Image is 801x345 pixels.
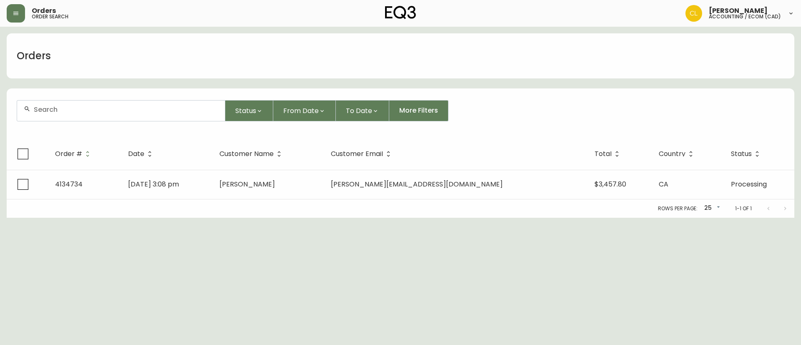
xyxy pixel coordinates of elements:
span: Country [659,151,685,156]
button: From Date [273,100,336,121]
button: To Date [336,100,389,121]
h5: order search [32,14,68,19]
h5: accounting / ecom (cad) [709,14,781,19]
span: To Date [346,106,372,116]
span: Customer Name [219,151,274,156]
input: Search [34,106,218,113]
img: logo [385,6,416,19]
button: More Filters [389,100,448,121]
span: Orders [32,8,56,14]
span: [PERSON_NAME] [219,179,275,189]
span: Date [128,150,155,158]
button: Status [225,100,273,121]
span: 4134734 [55,179,83,189]
span: More Filters [399,106,438,115]
span: Customer Name [219,150,285,158]
span: Order # [55,150,93,158]
span: Customer Email [331,151,383,156]
span: Order # [55,151,82,156]
div: 25 [701,201,722,215]
span: Status [731,150,763,158]
span: Status [731,151,752,156]
span: $3,457.80 [594,179,626,189]
span: [DATE] 3:08 pm [128,179,179,189]
span: CA [659,179,668,189]
span: Country [659,150,696,158]
span: Total [594,151,612,156]
span: Processing [731,179,767,189]
span: Customer Email [331,150,394,158]
h1: Orders [17,49,51,63]
span: [PERSON_NAME][EMAIL_ADDRESS][DOMAIN_NAME] [331,179,503,189]
span: [PERSON_NAME] [709,8,768,14]
span: Date [128,151,144,156]
span: Status [235,106,256,116]
span: From Date [283,106,319,116]
span: Total [594,150,622,158]
img: c8a50d9e0e2261a29cae8bb82ebd33d8 [685,5,702,22]
p: Rows per page: [658,205,698,212]
p: 1-1 of 1 [735,205,752,212]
